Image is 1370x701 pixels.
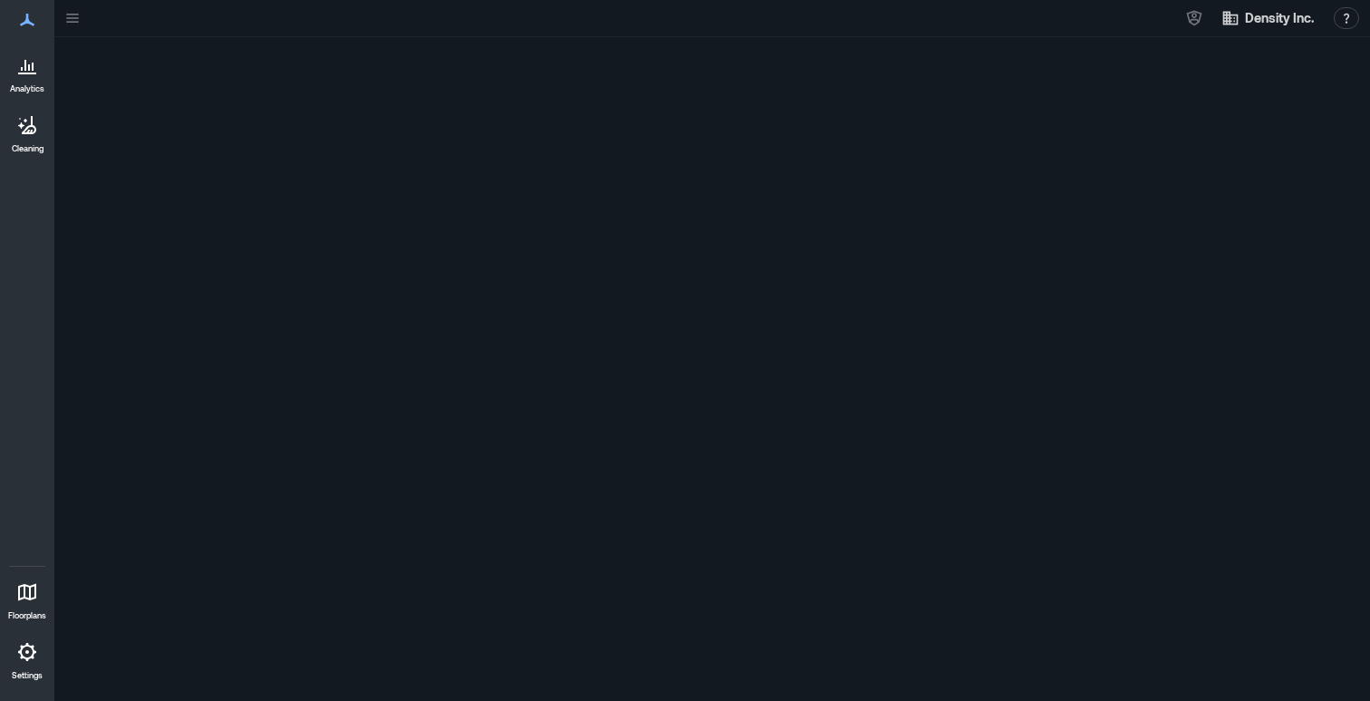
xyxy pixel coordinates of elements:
[8,610,46,621] p: Floorplans
[1216,4,1319,33] button: Density Inc.
[3,570,52,627] a: Floorplans
[1245,9,1314,27] span: Density Inc.
[12,670,43,681] p: Settings
[5,44,50,100] a: Analytics
[10,83,44,94] p: Analytics
[5,103,50,160] a: Cleaning
[12,143,43,154] p: Cleaning
[5,630,49,686] a: Settings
